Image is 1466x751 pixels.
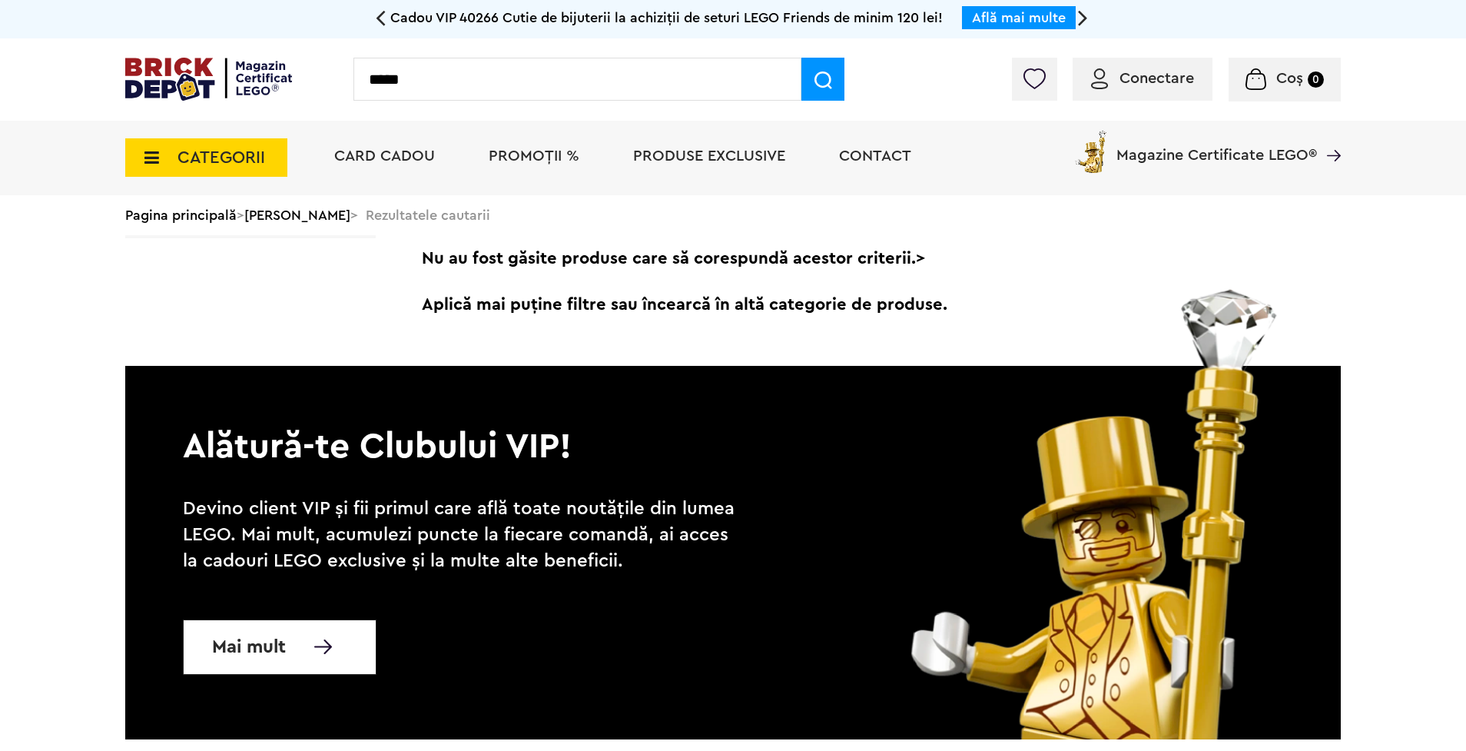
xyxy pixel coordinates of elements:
[183,620,376,675] a: Mai mult
[334,148,435,164] a: Card Cadou
[883,288,1318,739] img: vip_page_image
[1091,71,1194,86] a: Conectare
[409,235,1341,281] span: Nu au fost găsite produse care să corespundă acestor criterii.>
[177,149,265,166] span: CATEGORII
[1116,128,1317,163] span: Magazine Certificate LEGO®
[314,640,332,654] img: Mai multe informatii
[489,148,579,164] a: PROMOȚII %
[125,366,1341,470] p: Alătură-te Clubului VIP!
[244,208,350,222] a: [PERSON_NAME]
[839,148,911,164] a: Contact
[972,11,1066,25] a: Află mai multe
[1317,128,1341,143] a: Magazine Certificate LEGO®
[212,640,286,655] span: Mai mult
[125,195,1341,235] div: > > Rezultatele cautarii
[633,148,785,164] a: Produse exclusive
[409,281,1341,327] span: Aplică mai puține filtre sau încearcă în altă categorie de produse.
[125,208,237,222] a: Pagina principală
[183,496,744,574] p: Devino client VIP și fii primul care află toate noutățile din lumea LEGO. Mai mult, acumulezi pun...
[390,11,943,25] span: Cadou VIP 40266 Cutie de bijuterii la achiziții de seturi LEGO Friends de minim 120 lei!
[1308,71,1324,88] small: 0
[1119,71,1194,86] span: Conectare
[1276,71,1303,86] span: Coș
